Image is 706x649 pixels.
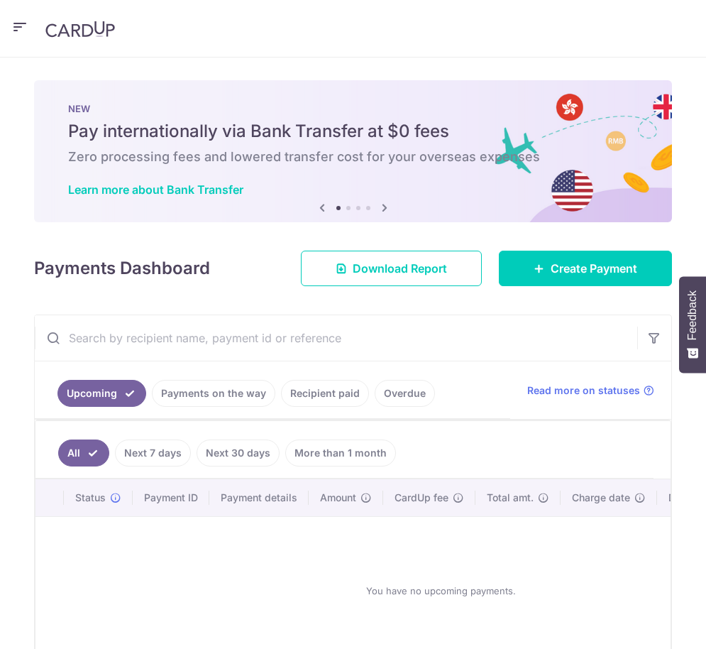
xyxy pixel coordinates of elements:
[209,479,309,516] th: Payment details
[68,148,638,165] h6: Zero processing fees and lowered transfer cost for your overseas expenses
[395,491,448,505] span: CardUp fee
[115,440,191,467] a: Next 7 days
[499,251,672,286] a: Create Payment
[197,440,280,467] a: Next 30 days
[572,491,630,505] span: Charge date
[375,380,435,407] a: Overdue
[34,80,672,222] img: Bank transfer banner
[353,260,447,277] span: Download Report
[35,315,637,361] input: Search by recipient name, payment id or reference
[301,251,482,286] a: Download Report
[152,380,275,407] a: Payments on the way
[527,383,654,398] a: Read more on statuses
[34,256,210,281] h4: Payments Dashboard
[68,103,638,114] p: NEW
[551,260,637,277] span: Create Payment
[68,120,638,143] h5: Pay internationally via Bank Transfer at $0 fees
[487,491,534,505] span: Total amt.
[686,290,699,340] span: Feedback
[527,383,640,398] span: Read more on statuses
[75,491,106,505] span: Status
[320,491,356,505] span: Amount
[45,21,115,38] img: CardUp
[285,440,396,467] a: More than 1 month
[57,380,146,407] a: Upcoming
[68,182,243,197] a: Learn more about Bank Transfer
[281,380,369,407] a: Recipient paid
[679,276,706,373] button: Feedback - Show survey
[58,440,109,467] a: All
[133,479,209,516] th: Payment ID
